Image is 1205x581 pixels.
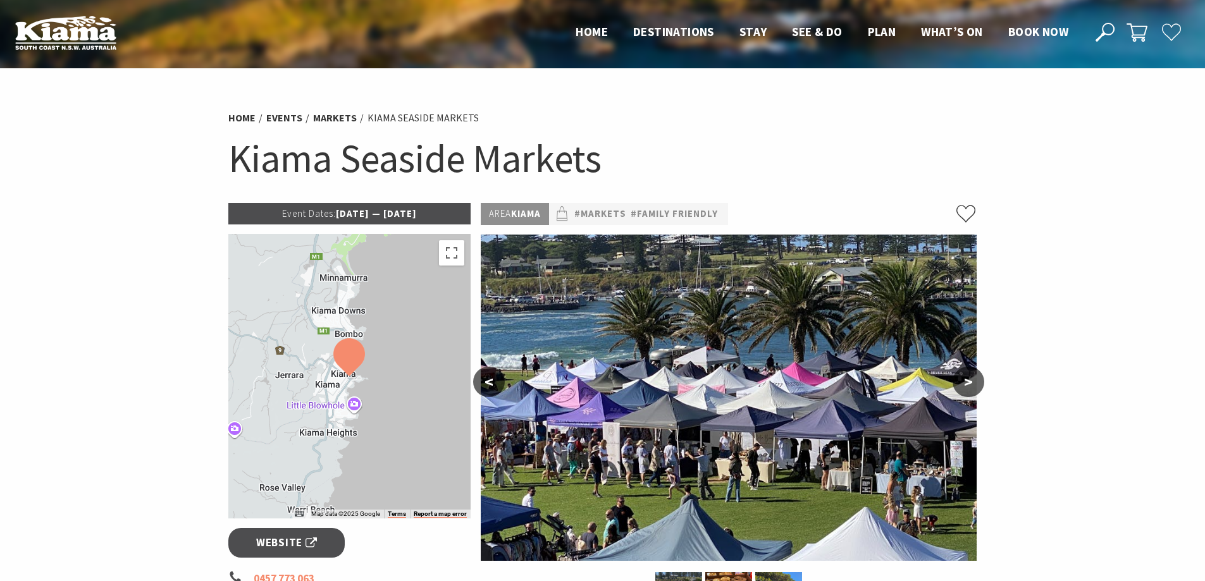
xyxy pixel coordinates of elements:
h1: Kiama Seaside Markets [228,133,977,184]
a: #Markets [574,206,626,222]
button: > [953,367,984,397]
span: Book now [1008,24,1068,39]
button: Toggle fullscreen view [439,240,464,266]
span: Stay [739,24,767,39]
a: Open this area in Google Maps (opens a new window) [232,502,273,518]
a: Terms (opens in new tab) [388,510,406,518]
span: Destinations [633,24,714,39]
p: [DATE] — [DATE] [228,203,471,224]
img: Kiama Seaside Market [481,235,977,561]
a: Home [228,111,256,125]
a: Report a map error [414,510,467,518]
li: Kiama Seaside Markets [368,110,479,126]
nav: Main Menu [563,22,1081,43]
a: #Family Friendly [631,206,718,222]
span: See & Do [792,24,842,39]
span: Home [576,24,608,39]
span: Area [489,207,511,219]
button: Keyboard shortcuts [295,510,304,518]
p: Kiama [481,203,549,225]
img: Google [232,502,273,518]
a: Website [228,528,345,558]
span: Map data ©2025 Google [311,510,380,517]
a: Markets [313,111,357,125]
img: Kiama Logo [15,15,116,50]
span: Plan [868,24,896,39]
a: Events [266,111,302,125]
span: What’s On [921,24,983,39]
button: < [473,367,505,397]
span: Event Dates: [282,207,336,219]
span: Website [256,534,317,551]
